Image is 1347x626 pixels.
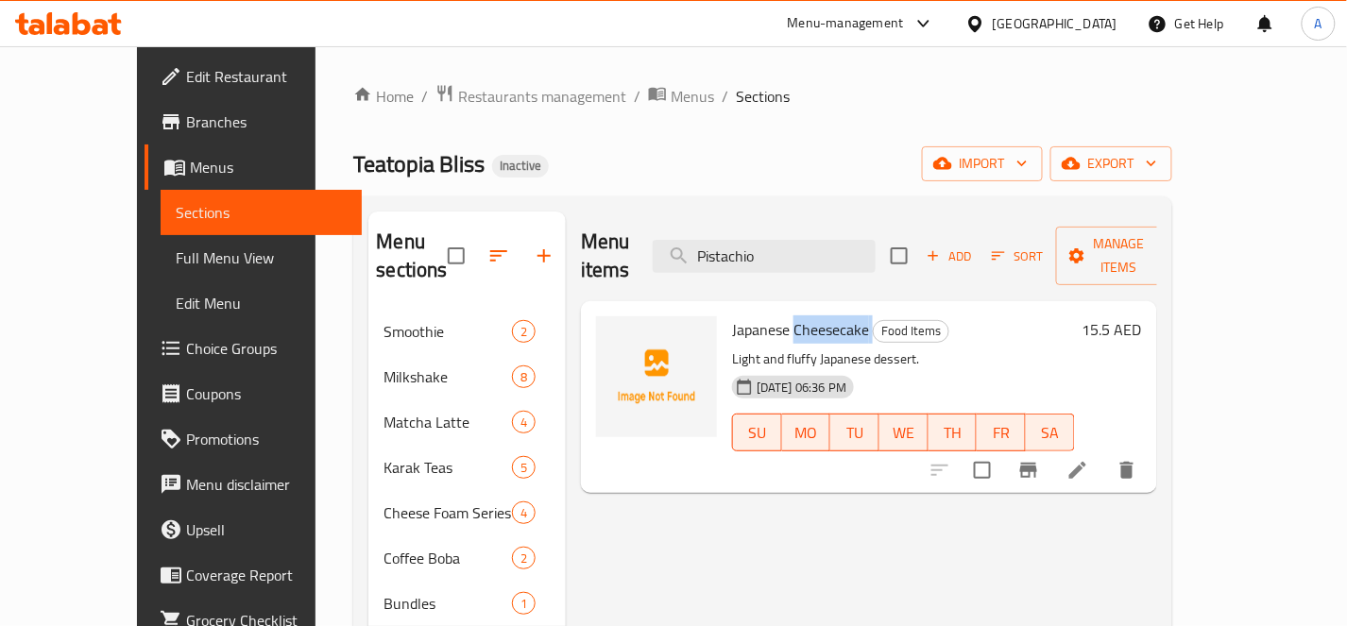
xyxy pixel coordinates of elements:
[581,228,630,284] h2: Menu items
[1315,13,1322,34] span: A
[1104,448,1150,493] button: delete
[368,581,566,626] div: Bundles1
[145,416,362,462] a: Promotions
[937,152,1028,176] span: import
[368,445,566,490] div: Karak Teas5
[513,504,535,522] span: 4
[145,462,362,507] a: Menu disclaimer
[186,518,347,541] span: Upsell
[922,146,1043,181] button: import
[186,564,347,586] span: Coverage Report
[1006,448,1051,493] button: Branch-specific-item
[513,459,535,477] span: 5
[513,323,535,341] span: 2
[653,240,876,273] input: search
[176,246,347,269] span: Full Menu View
[984,419,1018,447] span: FR
[513,414,535,431] span: 4
[992,245,1044,267] span: Sort
[790,419,824,447] span: MO
[936,419,970,447] span: TH
[186,382,347,405] span: Coupons
[741,419,775,447] span: SU
[161,235,362,280] a: Full Menu View
[436,236,476,276] span: Select all sections
[1050,146,1172,181] button: export
[648,84,714,109] a: Menus
[186,473,347,496] span: Menu disclaimer
[830,414,879,451] button: TU
[368,535,566,581] div: Coffee Boba2
[1056,227,1183,285] button: Manage items
[186,65,347,88] span: Edit Restaurant
[596,316,717,437] img: Japanese Cheesecake
[186,337,347,360] span: Choice Groups
[384,411,511,433] span: Matcha Latte
[929,414,978,451] button: TH
[634,85,640,108] li: /
[492,158,549,174] span: Inactive
[749,379,854,397] span: [DATE] 06:36 PM
[368,354,566,399] div: Milkshake8
[368,490,566,535] div: Cheese Foam Series4
[384,592,511,615] span: Bundles
[1083,316,1142,343] h6: 15.5 AED
[732,315,869,344] span: Japanese Cheesecake
[887,419,921,447] span: WE
[368,399,566,445] div: Matcha Latte4
[671,85,714,108] span: Menus
[145,552,362,598] a: Coverage Report
[924,245,975,267] span: Add
[145,507,362,552] a: Upsell
[782,414,831,451] button: MO
[145,54,362,99] a: Edit Restaurant
[145,371,362,416] a: Coupons
[919,242,980,271] button: Add
[874,320,948,342] span: Food Items
[384,501,511,524] span: Cheese Foam Series
[732,347,1075,371] p: Light and fluffy Japanese dessert.
[1071,232,1168,279] span: Manage items
[980,242,1056,271] span: Sort items
[993,13,1117,34] div: [GEOGRAPHIC_DATA]
[977,414,1026,451] button: FR
[190,156,347,178] span: Menus
[788,12,904,35] div: Menu-management
[376,228,447,284] h2: Menu sections
[145,99,362,144] a: Branches
[186,110,347,133] span: Branches
[1033,419,1067,447] span: SA
[353,84,1171,109] nav: breadcrumb
[368,309,566,354] div: Smoothie2
[186,428,347,450] span: Promotions
[176,201,347,224] span: Sections
[722,85,728,108] li: /
[161,280,362,326] a: Edit Menu
[145,144,362,190] a: Menus
[384,365,511,388] span: Milkshake
[353,143,485,185] span: Teatopia Bliss
[963,450,1002,490] span: Select to update
[384,320,511,343] span: Smoothie
[732,414,782,451] button: SU
[145,326,362,371] a: Choice Groups
[1066,459,1089,482] a: Edit menu item
[161,190,362,235] a: Sections
[513,595,535,613] span: 1
[384,456,511,479] span: Karak Teas
[873,320,949,343] div: Food Items
[353,85,414,108] a: Home
[176,292,347,314] span: Edit Menu
[458,85,626,108] span: Restaurants management
[879,414,929,451] button: WE
[435,84,626,109] a: Restaurants management
[987,242,1049,271] button: Sort
[513,368,535,386] span: 8
[1026,414,1075,451] button: SA
[1066,152,1157,176] span: export
[736,85,790,108] span: Sections
[421,85,428,108] li: /
[384,547,511,569] span: Coffee Boba
[838,419,872,447] span: TU
[513,550,535,567] span: 2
